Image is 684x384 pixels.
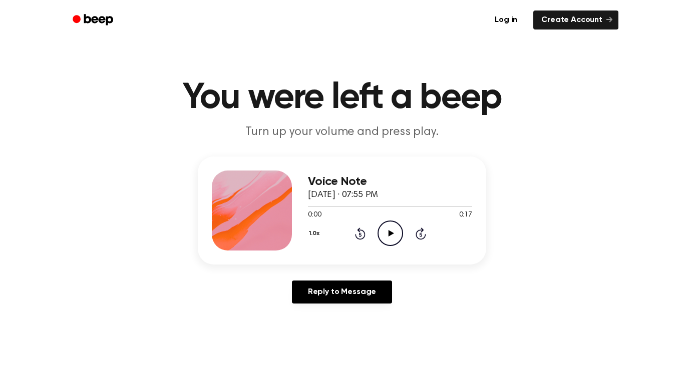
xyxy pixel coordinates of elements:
[66,10,122,30] a: Beep
[533,10,618,29] a: Create Account
[150,124,534,140] p: Turn up your volume and press play.
[308,225,323,242] button: 1.0x
[485,8,527,31] a: Log in
[308,190,378,199] span: [DATE] · 07:55 PM
[86,80,598,116] h1: You were left a beep
[308,210,321,220] span: 0:00
[308,175,472,188] h3: Voice Note
[459,210,472,220] span: 0:17
[292,280,392,303] a: Reply to Message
